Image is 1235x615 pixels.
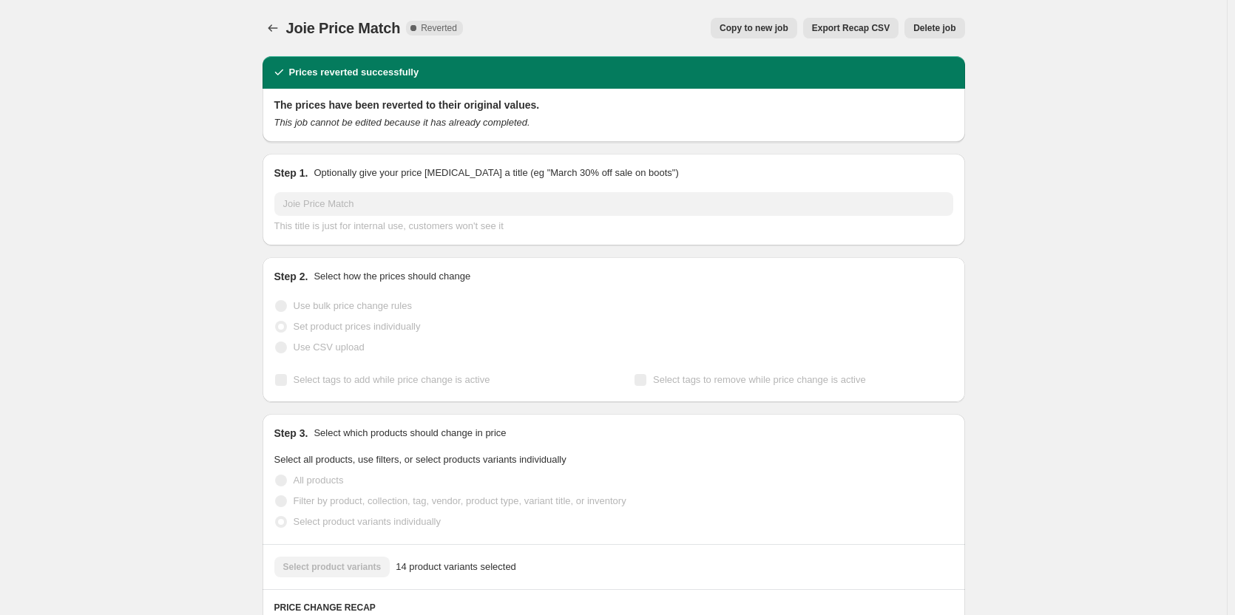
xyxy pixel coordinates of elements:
input: 30% off holiday sale [274,192,953,216]
h2: Prices reverted successfully [289,65,419,80]
span: Select tags to remove while price change is active [653,374,866,385]
span: This title is just for internal use, customers won't see it [274,220,504,231]
span: Filter by product, collection, tag, vendor, product type, variant title, or inventory [294,495,626,506]
button: Copy to new job [711,18,797,38]
i: This job cannot be edited because it has already completed. [274,117,530,128]
button: Delete job [904,18,964,38]
h2: Step 3. [274,426,308,441]
span: Use CSV upload [294,342,365,353]
h2: Step 2. [274,269,308,284]
button: Price change jobs [263,18,283,38]
p: Optionally give your price [MEDICAL_DATA] a title (eg "March 30% off sale on boots") [314,166,678,180]
span: Select all products, use filters, or select products variants individually [274,454,566,465]
p: Select how the prices should change [314,269,470,284]
span: Reverted [421,22,457,34]
p: Select which products should change in price [314,426,506,441]
span: Joie Price Match [286,20,401,36]
span: All products [294,475,344,486]
span: Select tags to add while price change is active [294,374,490,385]
span: Use bulk price change rules [294,300,412,311]
span: Export Recap CSV [812,22,890,34]
span: Set product prices individually [294,321,421,332]
button: Export Recap CSV [803,18,899,38]
h2: Step 1. [274,166,308,180]
h2: The prices have been reverted to their original values. [274,98,953,112]
span: Copy to new job [720,22,788,34]
h6: PRICE CHANGE RECAP [274,602,953,614]
span: Delete job [913,22,955,34]
span: Select product variants individually [294,516,441,527]
span: 14 product variants selected [396,560,516,574]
